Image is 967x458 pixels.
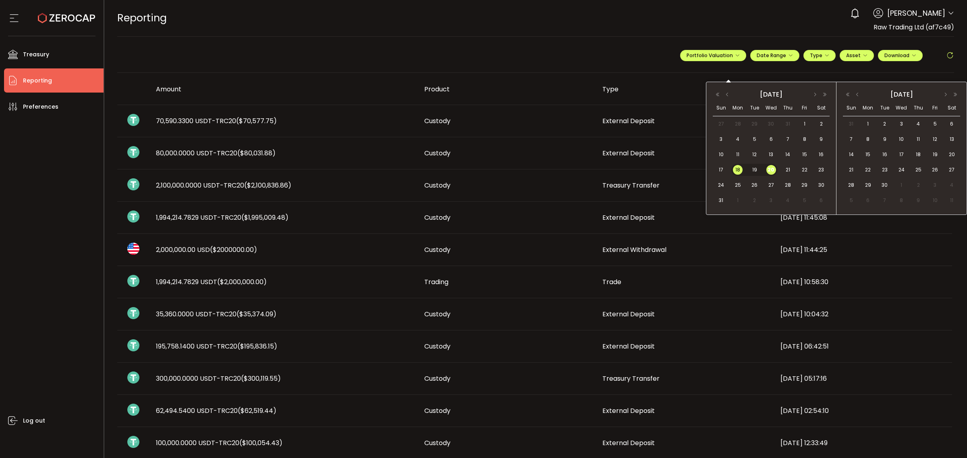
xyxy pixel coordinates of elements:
span: 2 [880,119,890,129]
div: [DATE] 12:33:49 [774,438,952,448]
span: Treasury Transfer [602,374,660,383]
span: ($2,000,000.00) [217,277,267,287]
span: ($80,031.88) [237,149,276,158]
span: 1 [863,119,873,129]
span: 1,994,214.7829 USDT-TRC20 [156,213,288,222]
span: 2,000,000.00 USD [156,245,257,254]
span: Trade [602,277,621,287]
span: 4 [783,196,793,205]
button: Portfolio Valuation [680,50,746,61]
span: 24 [896,165,906,175]
th: Sat [943,100,960,116]
span: 24 [716,180,726,190]
span: Custody [424,181,450,190]
span: 100,000.0000 USDT-TRC20 [156,438,282,448]
span: 10 [716,150,726,159]
span: 31 [783,119,793,129]
div: [DATE] 02:54:10 [774,406,952,415]
span: 16 [880,150,890,159]
span: ($70,577.75) [236,116,277,126]
button: Date Range [750,50,799,61]
span: 7 [847,134,856,144]
span: 9 [913,196,923,205]
span: 6 [947,119,957,129]
span: Custody [424,245,450,254]
span: 1 [800,119,809,129]
span: 195,758.1400 USDT-TRC20 [156,342,277,351]
div: [DATE] [733,89,809,101]
span: Custody [424,213,450,222]
span: 30 [880,180,890,190]
span: 27 [716,119,726,129]
div: Product [418,85,596,94]
span: 23 [816,165,826,175]
span: Log out [23,415,45,427]
span: Reporting [23,75,52,87]
span: 25 [733,180,743,190]
span: 21 [847,165,856,175]
span: 22 [863,165,873,175]
th: Fri [927,100,944,116]
span: 1,994,214.7829 USDT [156,277,267,287]
span: 15 [800,150,809,159]
span: Portfolio Valuation [687,52,740,59]
span: 12 [930,134,940,144]
span: Date Range [757,52,793,59]
span: 10 [930,196,940,205]
img: usdt_portfolio.svg [127,210,139,223]
span: 19 [930,150,940,159]
span: 22 [800,165,809,175]
span: ($195,836.15) [237,342,277,351]
img: usdt_portfolio.svg [127,436,139,448]
span: 25 [913,165,923,175]
div: [DATE] 06:42:51 [774,342,952,351]
th: Tue [876,100,893,116]
span: 4 [913,119,923,129]
th: Thu [910,100,927,116]
span: 2 [913,180,923,190]
span: ($35,374.09) [237,309,276,319]
span: 4 [947,180,957,190]
span: 9 [816,134,826,144]
span: Custody [424,149,450,158]
span: Custody [424,342,450,351]
span: 14 [783,150,793,159]
span: Custody [424,116,450,126]
th: Sun [713,100,729,116]
div: [DATE] 11:44:25 [774,245,952,254]
span: 18 [733,165,743,175]
img: usdt_portfolio.svg [127,307,139,319]
div: Type [596,85,774,94]
span: 20 [766,165,776,175]
span: 17 [896,150,906,159]
img: usd_portfolio.svg [127,243,139,255]
span: 28 [783,180,793,190]
span: External Deposit [602,213,655,222]
span: 13 [947,134,957,144]
span: 28 [847,180,856,190]
span: 7 [880,196,890,205]
span: Custody [424,309,450,319]
span: 3 [896,119,906,129]
div: Amount [149,85,418,94]
span: 300,000.0000 USDT-TRC20 [156,374,281,383]
span: 15 [863,150,873,159]
span: 14 [847,150,856,159]
div: [DATE] 10:04:32 [774,309,952,319]
img: usdt_portfolio.svg [127,178,139,190]
span: 31 [716,196,726,205]
span: 70,590.3300 USDT-TRC20 [156,116,277,126]
span: 5 [847,196,856,205]
th: Sat [813,100,830,116]
th: Mon [860,100,877,116]
span: External Withdrawal [602,245,666,254]
span: 5 [930,119,940,129]
span: 29 [863,180,873,190]
span: 18 [913,150,923,159]
span: Custody [424,438,450,448]
span: ($2000000.00) [210,245,257,254]
th: Fri [796,100,813,116]
img: usdt_portfolio.svg [127,339,139,351]
iframe: Chat Widget [927,419,967,458]
span: 3 [716,134,726,144]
